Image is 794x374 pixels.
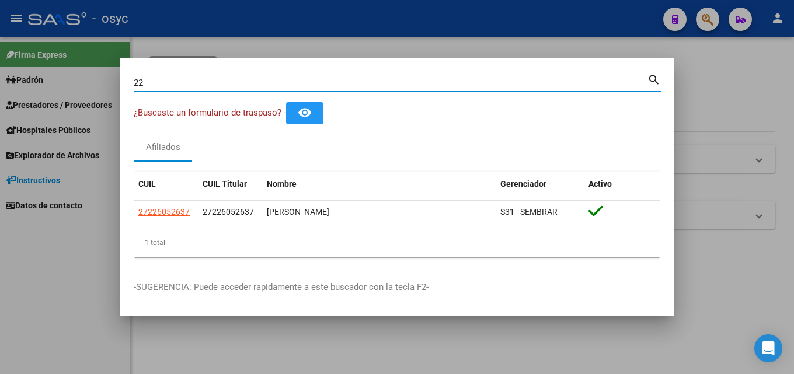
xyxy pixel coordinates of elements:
[262,172,496,197] datatable-header-cell: Nombre
[500,179,546,188] span: Gerenciador
[138,179,156,188] span: CUIL
[203,207,254,216] span: 27226052637
[138,207,190,216] span: 27226052637
[647,72,661,86] mat-icon: search
[500,207,558,216] span: S31 - SEMBRAR
[584,172,660,197] datatable-header-cell: Activo
[496,172,584,197] datatable-header-cell: Gerenciador
[267,179,297,188] span: Nombre
[134,228,660,257] div: 1 total
[146,141,180,154] div: Afiliados
[203,179,247,188] span: CUIL Titular
[134,281,660,294] p: -SUGERENCIA: Puede acceder rapidamente a este buscador con la tecla F2-
[134,172,198,197] datatable-header-cell: CUIL
[134,107,286,118] span: ¿Buscaste un formulario de traspaso? -
[298,106,312,120] mat-icon: remove_red_eye
[754,334,782,362] div: Open Intercom Messenger
[198,172,262,197] datatable-header-cell: CUIL Titular
[267,205,491,219] div: [PERSON_NAME]
[588,179,612,188] span: Activo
